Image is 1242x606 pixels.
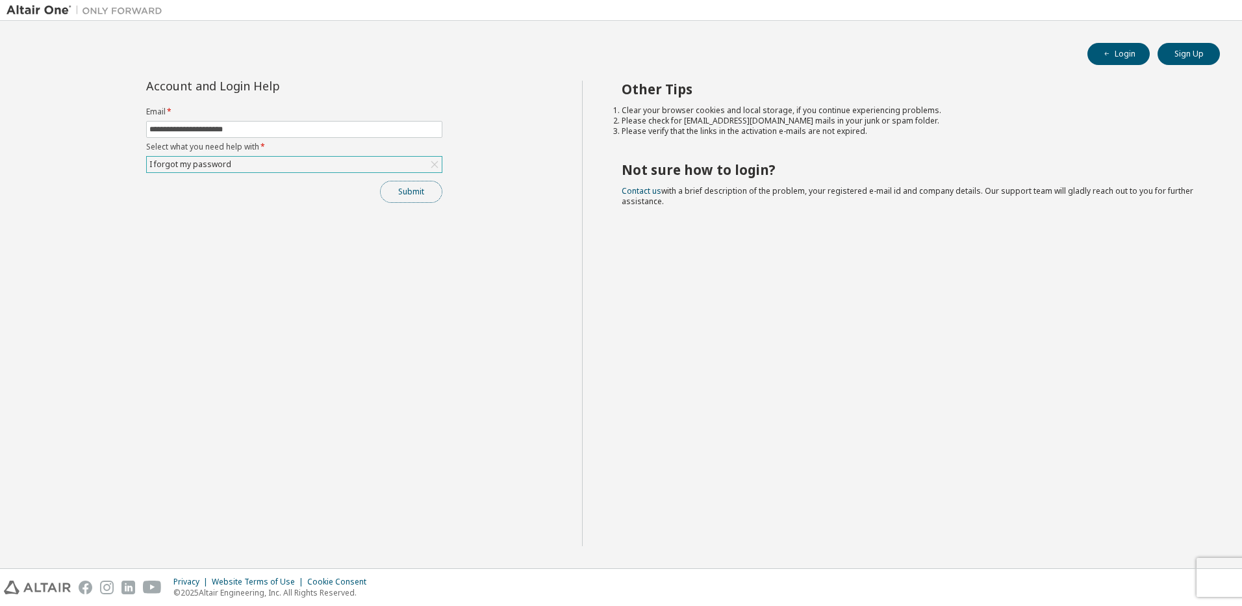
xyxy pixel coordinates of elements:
div: Website Terms of Use [212,577,307,587]
li: Please verify that the links in the activation e-mails are not expired. [622,126,1197,137]
img: youtube.svg [143,581,162,594]
button: Submit [380,181,442,203]
img: facebook.svg [79,581,92,594]
li: Please check for [EMAIL_ADDRESS][DOMAIN_NAME] mails in your junk or spam folder. [622,116,1197,126]
h2: Other Tips [622,81,1197,98]
a: Contact us [622,185,661,196]
img: altair_logo.svg [4,581,71,594]
div: I forgot my password [147,157,442,172]
img: instagram.svg [100,581,114,594]
button: Sign Up [1158,43,1220,65]
div: Cookie Consent [307,577,374,587]
div: I forgot my password [147,157,233,172]
div: Account and Login Help [146,81,383,91]
label: Email [146,107,442,117]
img: linkedin.svg [121,581,135,594]
span: with a brief description of the problem, your registered e-mail id and company details. Our suppo... [622,185,1193,207]
h2: Not sure how to login? [622,161,1197,178]
button: Login [1087,43,1150,65]
p: © 2025 Altair Engineering, Inc. All Rights Reserved. [173,587,374,598]
label: Select what you need help with [146,142,442,152]
div: Privacy [173,577,212,587]
li: Clear your browser cookies and local storage, if you continue experiencing problems. [622,105,1197,116]
img: Altair One [6,4,169,17]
